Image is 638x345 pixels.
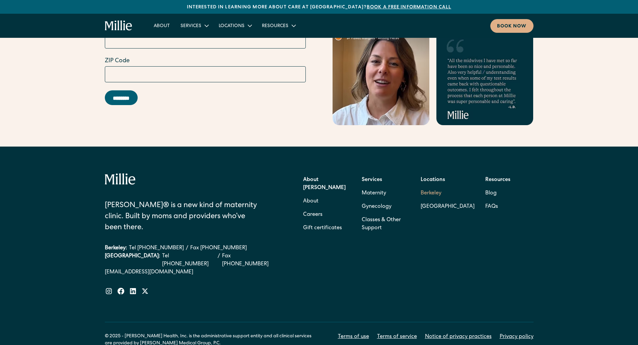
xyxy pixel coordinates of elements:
[362,200,392,213] a: Gynecology
[485,177,510,183] strong: Resources
[219,23,244,30] div: Locations
[362,177,382,183] strong: Services
[500,333,534,341] a: Privacy policy
[105,244,127,252] div: Berkeley:
[129,244,184,252] a: Tel [PHONE_NUMBER]
[190,244,247,252] a: Fax [PHONE_NUMBER]
[218,252,220,268] div: /
[303,195,318,208] a: About
[148,20,175,31] a: About
[303,222,342,235] a: Gift certificates
[105,200,263,234] div: [PERSON_NAME]® is a new kind of maternity clinic. Built by moms and providers who’ve been there.
[497,23,527,30] div: Book now
[485,187,497,200] a: Blog
[421,187,475,200] a: Berkeley
[175,20,213,31] div: Services
[262,23,288,30] div: Resources
[421,200,475,213] a: [GEOGRAPHIC_DATA]
[490,19,534,33] a: Book now
[257,20,300,31] div: Resources
[338,333,369,341] a: Terms of use
[362,187,386,200] a: Maternity
[485,200,498,213] a: FAQs
[222,252,277,268] a: Fax [PHONE_NUMBER]
[421,177,445,183] strong: Locations
[425,333,492,341] a: Notice of privacy practices
[181,23,201,30] div: Services
[303,177,346,191] strong: About [PERSON_NAME]
[105,57,306,66] label: ZIP Code
[367,5,451,10] a: Book a free information call
[105,20,133,31] a: home
[105,252,160,268] div: [GEOGRAPHIC_DATA]:
[105,268,278,276] a: [EMAIL_ADDRESS][DOMAIN_NAME]
[162,252,216,268] a: Tel [PHONE_NUMBER]
[377,333,417,341] a: Terms of service
[303,208,323,222] a: Careers
[362,213,410,235] a: Classes & Other Support
[186,244,188,252] div: /
[213,20,257,31] div: Locations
